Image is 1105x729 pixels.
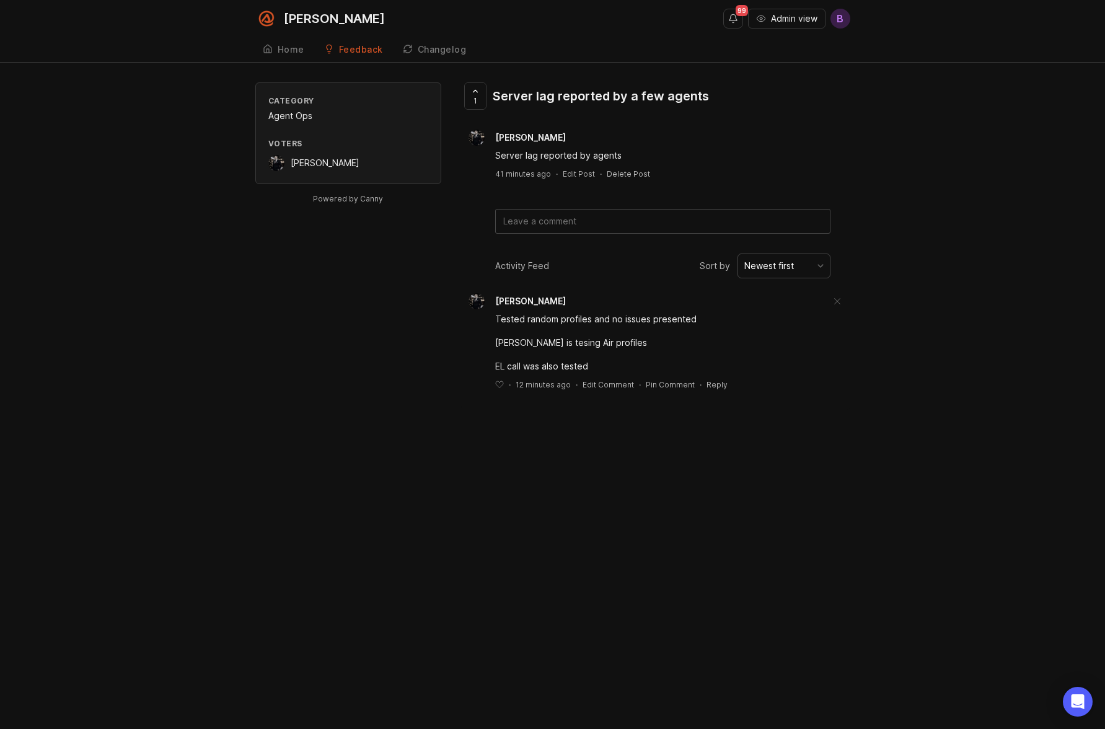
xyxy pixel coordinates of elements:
img: Arnulfo Bencomo Muñoz [469,130,485,146]
span: [PERSON_NAME] [495,296,566,306]
div: · [576,379,578,390]
a: 41 minutes ago [495,169,551,179]
div: Reply [707,379,728,390]
span: 99 [736,5,748,16]
button: B [830,9,850,29]
div: · [509,379,511,390]
img: Arnulfo Bencomo Muñoz [469,293,485,309]
div: Activity Feed [495,259,549,273]
div: Edit Comment [583,379,634,390]
button: 1 [464,82,486,110]
div: Server lag reported by agents [495,149,830,162]
a: Home [255,37,312,63]
div: Delete Post [607,169,650,179]
div: Changelog [418,45,467,54]
div: · [639,379,641,390]
div: [PERSON_NAME] is tesing Air profiles [495,336,830,350]
div: [PERSON_NAME] [284,12,385,25]
div: · [556,169,558,179]
button: Admin view [748,9,825,29]
a: Changelog [395,37,474,63]
div: Agent Ops [268,109,428,123]
div: Open Intercom Messenger [1063,687,1093,717]
div: Tested random profiles and no issues presented [495,312,830,326]
div: · [600,169,602,179]
div: Feedback [339,45,383,54]
div: EL call was also tested [495,360,830,373]
img: Arnulfo Bencomo Muñoz [268,155,284,171]
div: Voters [268,138,428,149]
a: Arnulfo Bencomo Muñoz[PERSON_NAME] [461,130,576,146]
span: [PERSON_NAME] [291,157,359,168]
a: Feedback [317,37,390,63]
div: Edit Post [563,169,595,179]
div: · [700,379,702,390]
span: 12 minutes ago [516,379,571,390]
div: Pin Comment [646,379,695,390]
div: Home [278,45,304,54]
span: [PERSON_NAME] [495,132,566,143]
button: Notifications [723,9,743,29]
span: Admin view [771,12,817,25]
span: Sort by [700,259,730,273]
span: B [837,11,843,26]
div: Newest first [744,259,794,273]
a: Arnulfo Bencomo Muñoz[PERSON_NAME] [461,293,566,309]
span: 1 [473,95,477,106]
div: Server lag reported by a few agents [493,87,709,105]
img: Smith.ai logo [255,7,278,30]
a: Arnulfo Bencomo Muñoz[PERSON_NAME] [268,155,359,171]
div: Category [268,95,428,106]
a: Powered by Canny [311,192,385,206]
